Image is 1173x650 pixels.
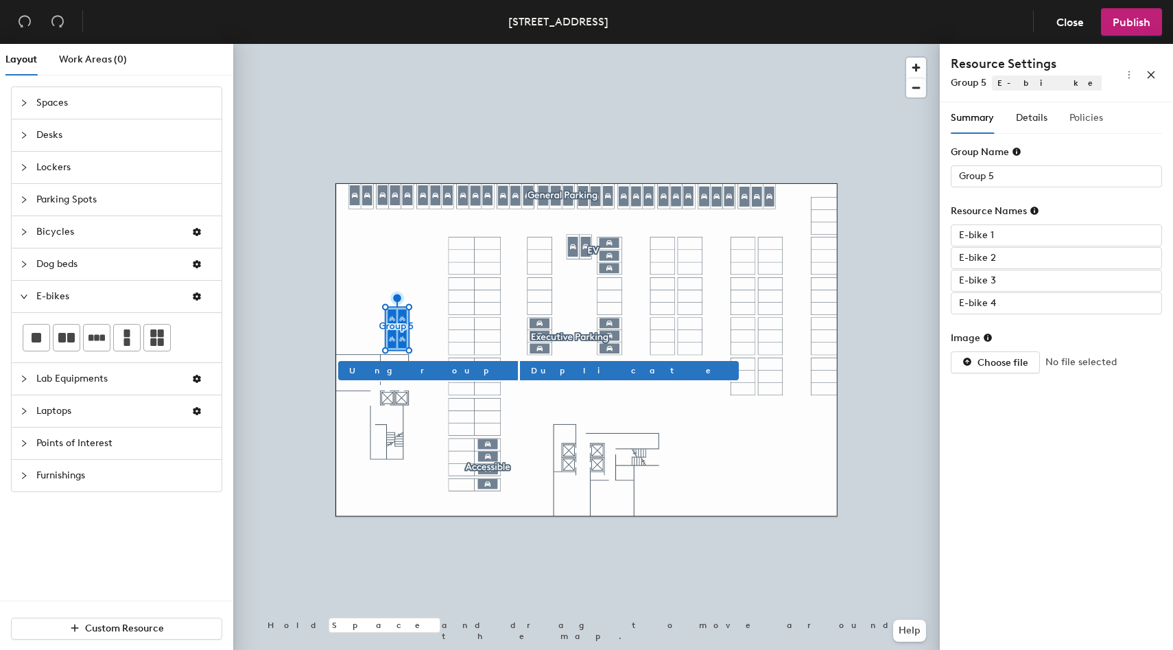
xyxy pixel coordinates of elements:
span: collapsed [20,131,28,139]
span: Custom Resource [85,623,164,634]
button: Redo (⌘ + ⇧ + Z) [44,8,71,36]
span: Details [1016,112,1047,124]
span: E-bikes [992,76,1146,91]
button: Choose file [951,351,1040,373]
input: Unknown E-bikes [951,165,1162,187]
button: Publish [1101,8,1162,36]
span: Points of Interest [36,428,213,459]
div: [STREET_ADDRESS] [508,13,608,30]
span: collapsed [20,407,28,415]
span: Lockers [36,152,213,183]
span: collapsed [20,99,28,107]
span: expanded [20,292,28,301]
span: No file selected [1045,355,1117,370]
span: Policies [1069,112,1103,124]
input: Unknown E-bikes [951,270,1162,292]
span: Layout [5,54,37,65]
span: Duplicate [531,364,728,377]
button: Undo (⌘ + Z) [11,8,38,36]
button: Custom Resource [11,618,222,640]
span: Spaces [36,87,213,119]
span: collapsed [20,472,28,480]
input: Unknown E-bikes [951,292,1162,314]
span: Furnishings [36,460,213,491]
h4: Resource Settings [951,55,1102,73]
span: Choose file [977,357,1028,369]
button: Ungroup [338,361,518,380]
span: Ungroup [349,364,507,377]
span: Group 5 [951,77,986,89]
span: more [1124,70,1134,80]
button: Duplicate [520,361,739,380]
span: collapsed [20,196,28,204]
span: Desks [36,119,213,151]
span: Parking Spots [36,184,213,216]
span: Publish [1113,16,1150,29]
span: Work Areas (0) [59,54,127,65]
div: Image [951,332,993,344]
span: collapsed [20,260,28,268]
input: Unknown E-bikes [951,224,1162,246]
span: collapsed [20,439,28,448]
span: collapsed [20,228,28,236]
span: collapsed [20,163,28,172]
button: Close [1045,8,1095,36]
span: Close [1056,16,1084,29]
button: Help [893,620,926,642]
span: close [1146,70,1156,80]
span: Summary [951,112,994,124]
span: Laptops [36,395,180,427]
span: Bicycles [36,216,180,248]
span: Dog beds [36,248,180,280]
span: Lab Equipments [36,363,180,395]
div: Group Name [951,146,1021,158]
div: Resource Names [951,205,1039,217]
span: collapsed [20,375,28,383]
span: E-bikes [36,281,180,312]
input: Unknown E-bikes [951,247,1162,269]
